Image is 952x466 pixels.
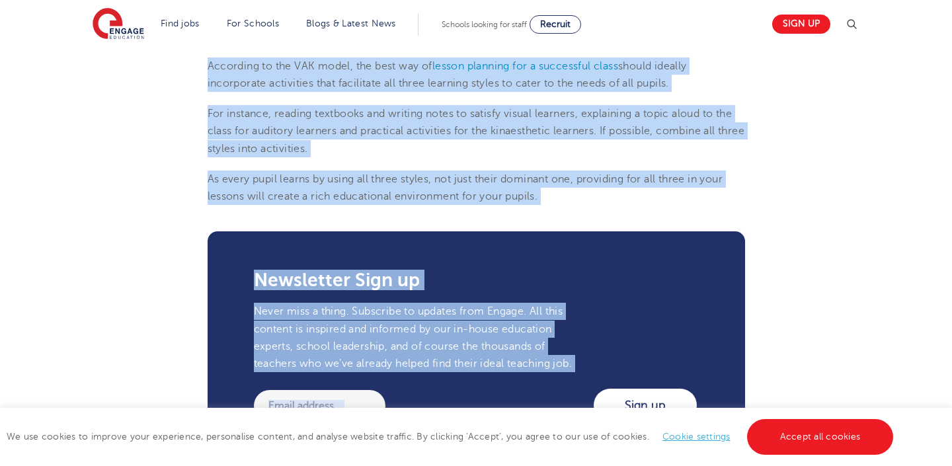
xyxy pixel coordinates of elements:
span: We use cookies to improve your experience, personalise content, and analyse website traffic. By c... [7,432,896,442]
span: should ideally incorporate activities that facilitate all three learning styles to cater to the n... [208,60,687,89]
a: Recruit [530,15,581,34]
a: Sign up [772,15,830,34]
a: Cookie settings [662,432,731,442]
input: Sign up [594,389,697,422]
a: Find jobs [161,19,200,28]
p: Never miss a thing. Subscribe to updates from Engage. All this content is inspired and informed b... [254,303,578,372]
a: lesson planning for a successful class [432,60,618,72]
a: Blogs & Latest News [306,19,396,28]
span: Schools looking for staff [442,20,527,29]
input: Email address... [254,390,385,422]
span: As every pupil learns by using all three styles, not just their dominant one, providing for all t... [208,173,723,202]
span: For instance, reading textbooks and writing notes to satisfy visual learners, explaining a topic ... [208,108,745,155]
h3: Newsletter Sign up [254,271,699,290]
span: According to the VAK model, the best way of [208,60,432,72]
img: Engage Education [93,8,144,41]
a: For Schools [227,19,279,28]
a: Accept all cookies [747,419,894,455]
span: Recruit [540,19,571,29]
